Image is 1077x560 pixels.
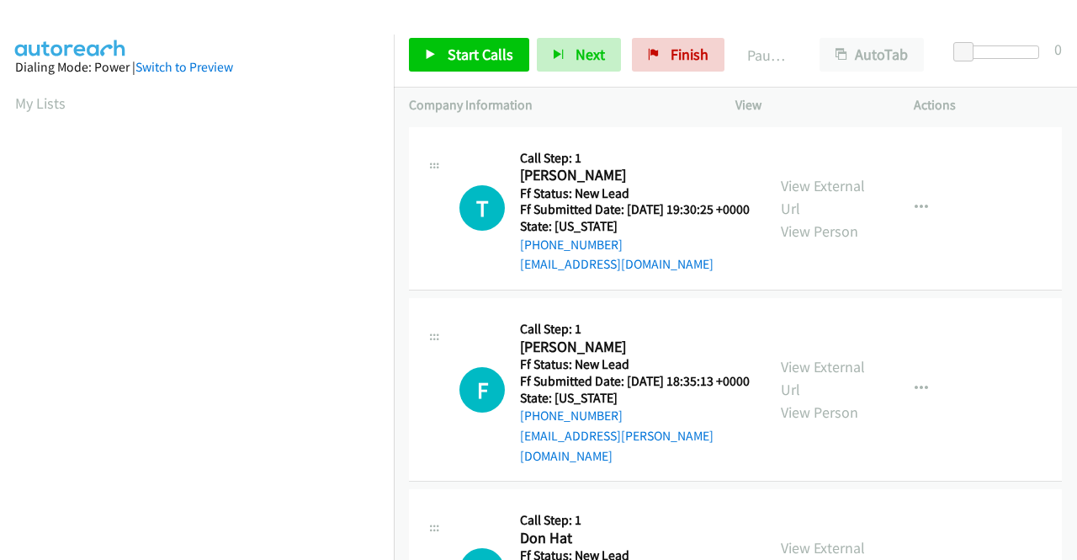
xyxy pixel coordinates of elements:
[537,38,621,72] button: Next
[520,150,750,167] h5: Call Step: 1
[632,38,724,72] a: Finish
[520,185,750,202] h5: Ff Status: New Lead
[520,356,751,373] h5: Ff Status: New Lead
[820,38,924,72] button: AutoTab
[520,390,751,407] h5: State: [US_STATE]
[735,95,883,115] p: View
[459,367,505,413] div: The call is yet to be attempted
[459,185,505,231] h1: T
[520,408,623,424] a: [PHONE_NUMBER]
[747,44,789,67] p: Paused
[671,45,708,64] span: Finish
[135,59,233,75] a: Switch to Preview
[520,201,750,218] h5: Ff Submitted Date: [DATE] 19:30:25 +0000
[520,373,751,390] h5: Ff Submitted Date: [DATE] 18:35:13 +0000
[781,176,865,218] a: View External Url
[520,529,745,548] h2: Don Hat
[914,95,1062,115] p: Actions
[15,93,66,113] a: My Lists
[409,95,705,115] p: Company Information
[576,45,605,64] span: Next
[1054,38,1062,61] div: 0
[520,338,745,357] h2: [PERSON_NAME]
[520,237,623,253] a: [PHONE_NUMBER]
[520,321,751,338] h5: Call Step: 1
[781,357,865,399] a: View External Url
[520,512,750,529] h5: Call Step: 1
[520,166,745,185] h2: [PERSON_NAME]
[781,403,858,422] a: View Person
[409,38,529,72] a: Start Calls
[448,45,513,64] span: Start Calls
[520,218,750,235] h5: State: [US_STATE]
[520,256,714,272] a: [EMAIL_ADDRESS][DOMAIN_NAME]
[459,185,505,231] div: The call is yet to be attempted
[15,57,379,77] div: Dialing Mode: Power |
[781,221,858,241] a: View Person
[459,367,505,413] h1: F
[520,428,714,464] a: [EMAIL_ADDRESS][PERSON_NAME][DOMAIN_NAME]
[962,45,1039,59] div: Delay between calls (in seconds)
